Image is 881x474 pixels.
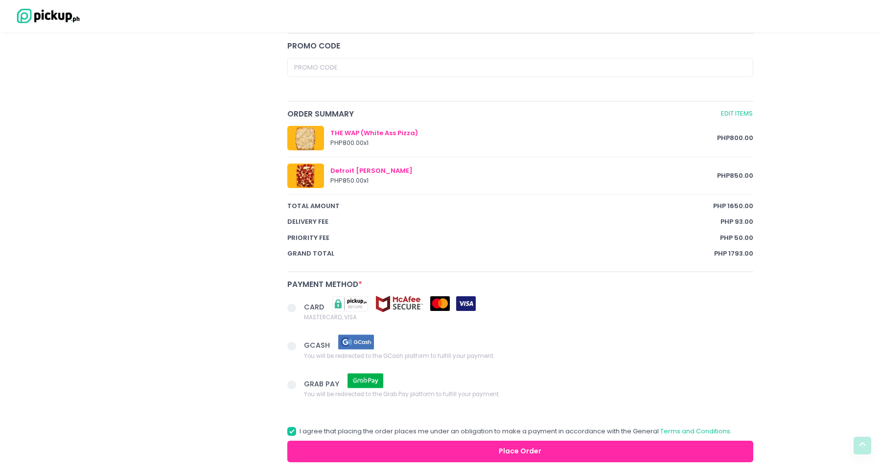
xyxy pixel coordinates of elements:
div: PHP 800.00 x 1 [330,138,717,148]
span: PHP 1650.00 [713,201,753,211]
span: Priority Fee [287,233,720,243]
img: grab pay [341,372,390,389]
span: PHP 1793.00 [714,249,753,259]
div: THE WAP (White Ass Pizza) [330,128,717,138]
img: visa [456,296,476,311]
img: logo [12,7,81,24]
div: Promo code [287,40,753,51]
span: PHP 800.00 [717,133,753,143]
span: GRAB PAY [304,379,341,388]
span: You will be redirected to the GCash platform to fulfill your payment. [304,351,494,360]
span: PHP 93.00 [720,217,753,227]
span: CARD [304,302,326,311]
a: Edit Items [720,108,753,119]
img: mastercard [430,296,450,311]
span: Order Summary [287,108,719,119]
img: pickupsecure [326,295,375,312]
span: PHP 50.00 [720,233,753,243]
span: PHP 850.00 [717,171,753,181]
img: mcafee-secure [375,295,424,312]
span: Grand total [287,249,714,259]
a: Terms and Conditions [660,427,730,436]
span: Delivery Fee [287,217,720,227]
button: Place Order [287,441,753,463]
input: Promo Code [287,58,753,76]
div: Detroit [PERSON_NAME] [330,166,717,176]
span: You will be redirected to the Grab Pay platform to fulfill your payment. [304,389,500,399]
img: gcash [332,333,381,351]
span: MASTERCARD, VISA [304,312,476,322]
div: PHP 850.00 x 1 [330,176,717,186]
span: total amount [287,201,713,211]
label: I agree that placing the order places me under an obligation to make a payment in accordance with... [287,427,732,436]
div: Payment Method [287,279,753,290]
span: GCASH [304,340,332,350]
